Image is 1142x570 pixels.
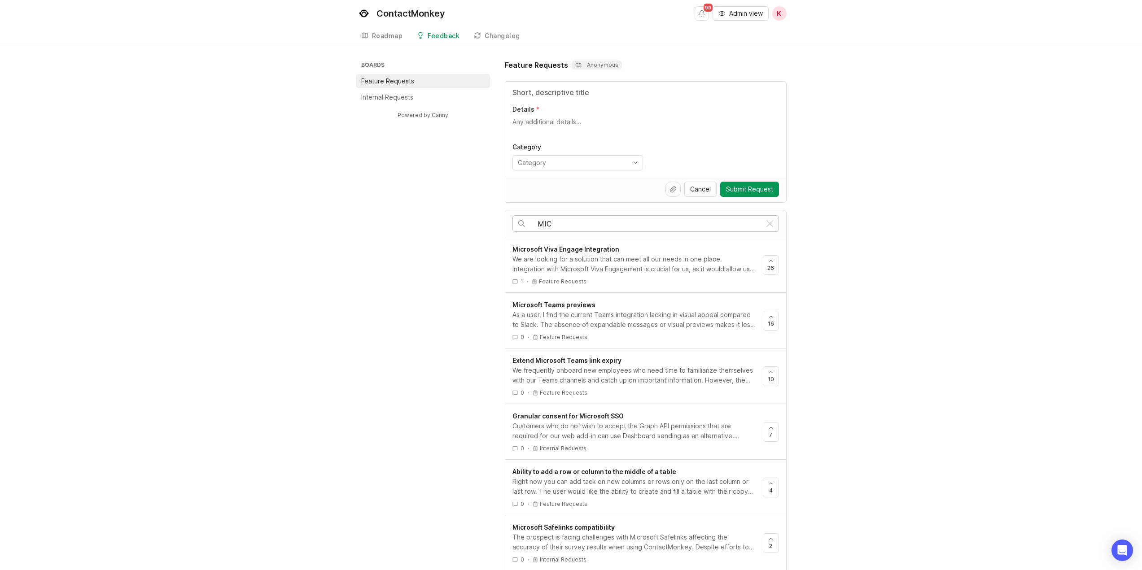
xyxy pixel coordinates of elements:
h1: Feature Requests [505,60,568,70]
div: · [528,389,529,396]
span: Microsoft Viva Engage Integration [512,245,619,253]
span: 99 [704,4,713,12]
p: Anonymous [575,61,618,69]
button: K [772,6,787,21]
span: 26 [767,264,774,272]
div: The prospect is facing challenges with Microsoft Safelinks affecting the accuracy of their survey... [512,532,756,552]
button: 7 [763,422,779,442]
div: Roadmap [372,33,403,39]
span: 0 [521,556,524,563]
div: Open Intercom Messenger [1111,540,1133,561]
a: Microsoft Viva Engage IntegrationWe are looking for a solution that can meet all our needs in one... [512,244,763,285]
p: Details [512,105,534,114]
div: Customers who do not wish to accept the Graph API permissions that are required for our web add-i... [512,421,756,441]
a: Granular consent for Microsoft SSOCustomers who do not wish to accept the Graph API permissions t... [512,411,763,452]
span: 0 [521,500,524,508]
span: 0 [521,444,524,452]
span: 7 [769,431,772,439]
span: Granular consent for Microsoft SSO [512,412,624,420]
input: Category [518,158,627,168]
p: Internal Requests [361,93,413,102]
span: 1 [521,278,523,285]
button: 4 [763,478,779,497]
button: Admin view [713,6,769,21]
div: We frequently onboard new employees who need time to familiarize themselves with our Teams channe... [512,365,756,385]
a: Extend Microsoft Teams link expiryWe frequently onboard new employees who need time to familiariz... [512,356,763,396]
a: Microsoft Safelinks compatibilityThe prospect is facing challenges with Microsoft Safelinks affec... [512,522,763,563]
span: 16 [768,320,774,327]
p: Feature Requests [540,500,587,508]
span: K [777,8,782,19]
span: Admin view [729,9,763,18]
input: Search… [538,219,761,229]
a: Ability to add a row or column to the middle of a tableRight now you can add tack on new columns ... [512,467,763,508]
h3: Boards [359,60,490,72]
div: · [527,278,528,285]
p: Feature Requests [540,389,587,396]
a: Internal Requests [356,90,490,104]
button: 10 [763,366,779,386]
div: As a user, I find the current Teams integration lacking in visual appeal compared to Slack. The a... [512,310,756,330]
button: 2 [763,533,779,553]
div: We are looking for a solution that can meet all our needs in one place. Integration with Microsof... [512,254,756,274]
button: 16 [763,311,779,331]
p: Internal Requests [540,556,586,563]
div: Feedback [428,33,459,39]
span: Ability to add a row or column to the middle of a table [512,468,676,475]
textarea: Details [512,117,779,135]
button: Cancel [684,182,717,197]
div: toggle menu [512,155,643,170]
p: Feature Requests [539,278,586,285]
a: Changelog [468,27,525,45]
a: Microsoft Teams previewsAs a user, I find the current Teams integration lacking in visual appeal ... [512,300,763,341]
div: · [528,333,529,341]
span: 10 [768,375,774,383]
span: Microsoft Safelinks compatibility [512,523,615,531]
input: Title [512,87,779,98]
span: Submit Request [726,185,773,194]
a: Roadmap [356,27,408,45]
span: Cancel [690,185,711,194]
p: Feature Requests [540,334,587,341]
img: ContactMonkey logo [356,5,372,22]
span: 0 [521,333,524,341]
div: Right now you can add tack on new columns or rows only on the last column or last row. The user w... [512,477,756,496]
p: Category [512,143,643,152]
button: Submit Request [720,182,779,197]
a: Feedback [411,27,465,45]
p: Internal Requests [540,445,586,452]
span: 4 [769,487,773,494]
div: Changelog [485,33,520,39]
span: Microsoft Teams previews [512,301,595,309]
span: 2 [769,542,772,550]
svg: toggle icon [628,159,643,166]
div: · [528,556,529,563]
div: · [528,444,529,452]
div: ContactMonkey [376,9,445,18]
a: Feature Requests [356,74,490,88]
a: Powered by Canny [396,110,450,120]
span: 0 [521,389,524,396]
button: Notifications [695,6,709,21]
button: 26 [763,255,779,275]
span: Extend Microsoft Teams link expiry [512,357,621,364]
div: · [528,500,529,508]
p: Feature Requests [361,77,414,86]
